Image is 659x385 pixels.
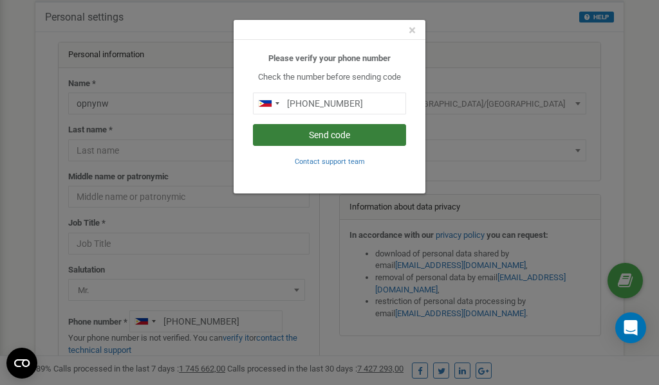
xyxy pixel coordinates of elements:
div: Open Intercom Messenger [615,312,646,343]
div: Telephone country code [254,93,283,114]
a: Contact support team [295,156,365,166]
button: Close [409,24,416,37]
input: 0905 123 4567 [253,93,406,114]
button: Open CMP widget [6,348,37,379]
span: × [409,22,416,38]
b: Please verify your phone number [268,53,391,63]
p: Check the number before sending code [253,71,406,84]
button: Send code [253,124,406,146]
small: Contact support team [295,157,365,166]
